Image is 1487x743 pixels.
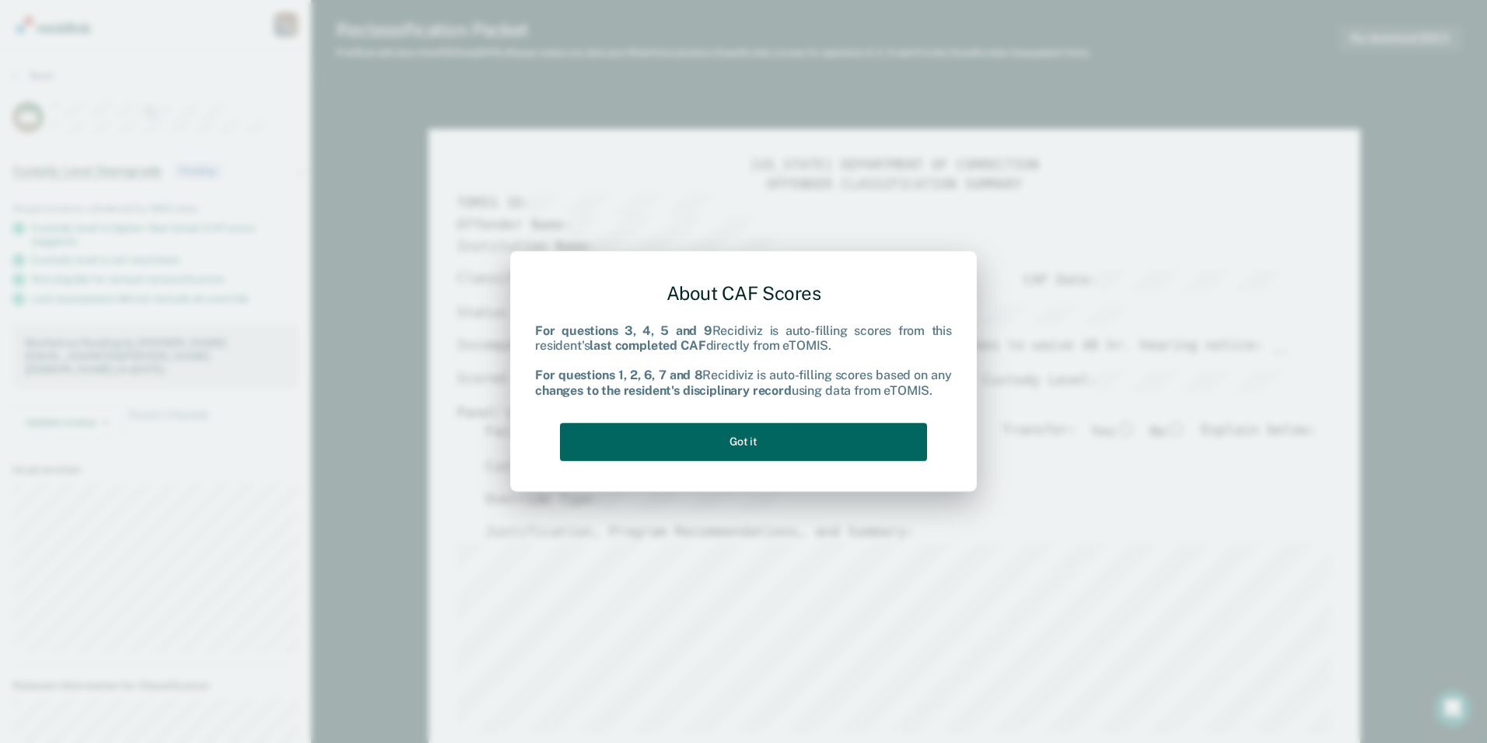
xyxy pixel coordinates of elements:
[535,270,952,317] div: About CAF Scores
[535,368,702,383] b: For questions 1, 2, 6, 7 and 8
[590,338,705,353] b: last completed CAF
[535,323,712,338] b: For questions 3, 4, 5 and 9
[535,383,792,398] b: changes to the resident's disciplinary record
[560,423,927,461] button: Got it
[535,323,952,398] div: Recidiviz is auto-filling scores from this resident's directly from eTOMIS. Recidiviz is auto-fil...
